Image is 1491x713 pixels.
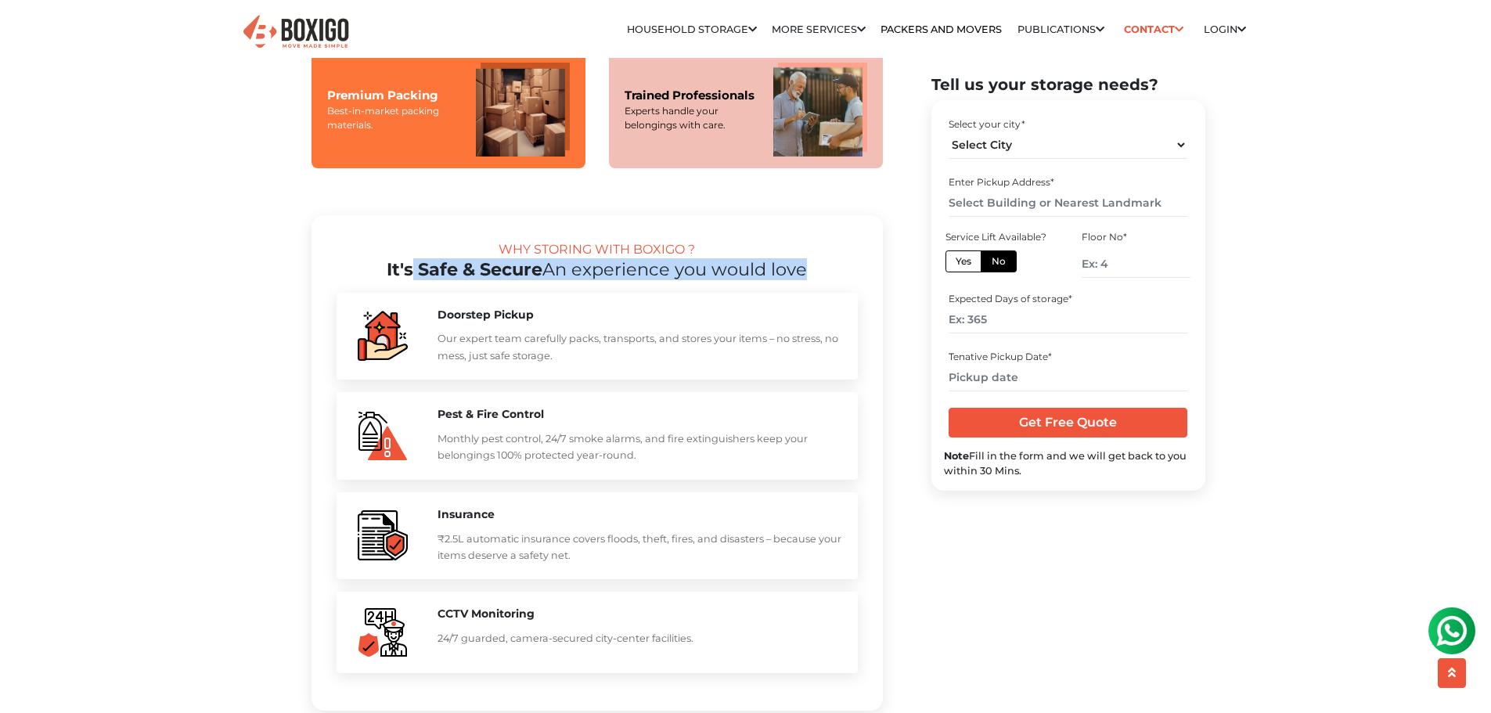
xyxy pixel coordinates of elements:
[1082,250,1190,278] input: Ex: 4
[337,259,858,280] h2: It's Safe & Secure
[949,175,1187,189] div: Enter Pickup Address
[438,408,842,421] h5: Pest & Fire Control
[358,510,408,560] img: boxigo_packers_and_movers_huge_savings
[327,104,460,132] div: Best-in-market packing materials.
[1204,23,1246,35] a: Login
[949,189,1187,217] input: Select Building or Nearest Landmark
[438,330,842,364] p: Our expert team carefully packs, transports, and stores your items – no stress, no mess, just saf...
[358,411,408,461] img: boxigo_packers_and_movers_huge_savings
[944,448,1193,478] div: Fill in the form and we will get back to you within 30 Mins.
[1438,658,1466,688] button: scroll up
[438,308,842,322] h5: Doorstep Pickup
[772,23,866,35] a: More services
[1119,17,1189,41] a: Contact
[542,258,807,280] span: An experience you would love
[627,23,757,35] a: Household Storage
[949,293,1187,307] div: Expected Days of storage
[327,87,460,105] div: Premium Packing
[337,240,858,259] div: WHY STORING WITH BOXIGO ?
[358,607,408,657] img: boxigo_packers_and_movers_huge_savings
[949,364,1187,391] input: Pickup date
[944,450,969,462] b: Note
[949,350,1187,364] div: Tenative Pickup Date
[438,508,842,521] h5: Insurance
[945,230,1053,244] div: Service Lift Available?
[625,104,758,132] div: Experts handle your belongings with care.
[241,13,351,52] img: Boxigo
[625,87,758,105] div: Trained Professionals
[1082,230,1190,244] div: Floor No
[931,75,1205,94] h2: Tell us your storage needs?
[773,63,867,157] img: Trained Professionals
[358,311,408,361] img: boxigo_packers_and_movers_huge_savings
[945,250,981,272] label: Yes
[949,408,1187,438] input: Get Free Quote
[949,117,1187,131] div: Select your city
[438,630,842,646] p: 24/7 guarded, camera-secured city-center facilities.
[438,607,842,621] h5: CCTV Monitoring
[881,23,1002,35] a: Packers and Movers
[949,307,1187,334] input: Ex: 365
[476,63,570,157] img: Premium Packing
[981,250,1017,272] label: No
[16,16,47,47] img: whatsapp-icon.svg
[438,430,842,464] p: Monthly pest control, 24/7 smoke alarms, and fire extinguishers keep your belongings 100% protect...
[1017,23,1104,35] a: Publications
[438,531,842,564] p: ₹2.5L automatic insurance covers floods, theft, fires, and disasters – because your items deserve...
